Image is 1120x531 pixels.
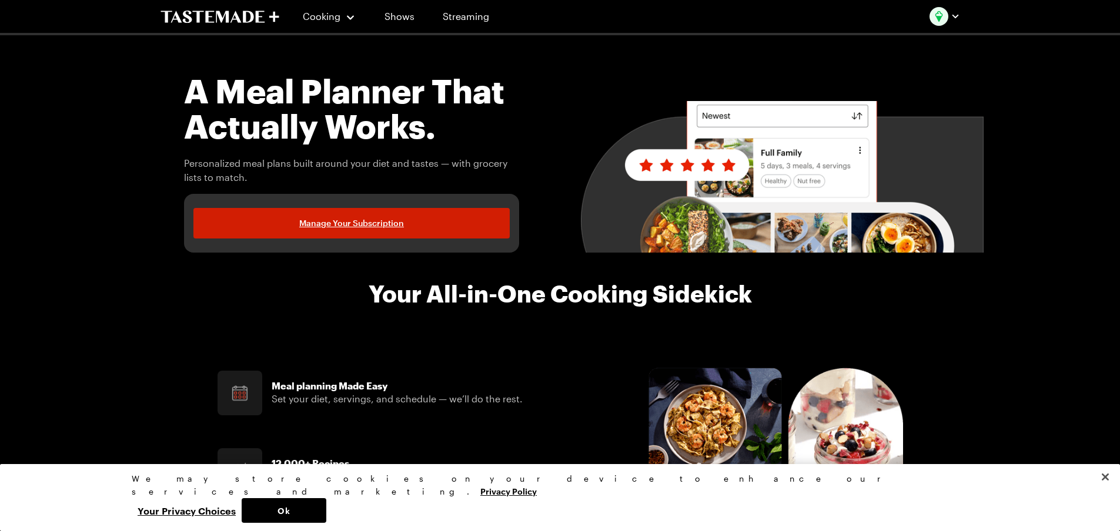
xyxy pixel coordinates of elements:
[184,73,520,143] h1: A Meal Planner That Actually Works.
[193,208,510,238] a: Manage Your Subscription
[303,11,340,22] span: Cooking
[369,281,752,307] p: Your All-in-One Cooking Sidekick
[272,380,523,392] p: Meal planning Made Easy
[930,7,948,26] img: Profile picture
[132,498,242,523] button: Your Privacy Choices
[299,217,404,229] span: Manage Your Subscription
[1092,464,1118,490] button: Close
[480,485,537,496] a: More information about your privacy, opens in a new tab
[272,393,523,404] span: Set your diet, servings, and schedule — we’ll do the rest.
[242,498,326,523] button: Ok
[161,10,279,23] a: To Tastemade Home Page
[132,472,978,498] div: We may store cookies on your device to enhance our services and marketing.
[132,472,978,523] div: Privacy
[184,156,520,184] span: Personalized meal plans built around your diet and tastes — with grocery lists to match.
[272,458,534,469] p: 12,000+ Recipes
[930,7,960,26] button: Profile picture
[303,2,356,31] button: Cooking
